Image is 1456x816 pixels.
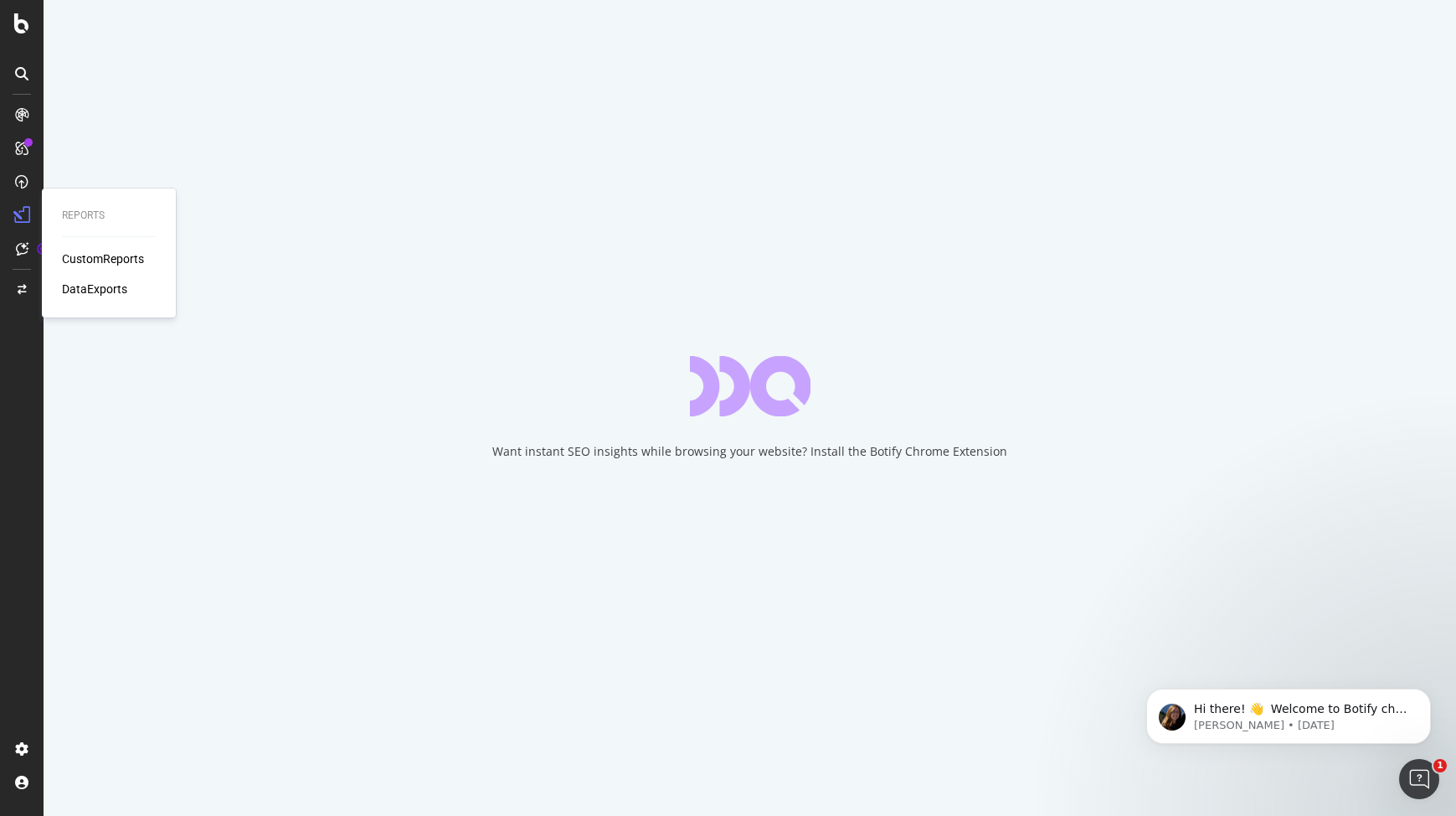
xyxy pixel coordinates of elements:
a: CustomReports [62,250,144,267]
div: Tooltip anchor [35,241,50,256]
span: 1 [1433,759,1447,772]
div: Want instant SEO insights while browsing your website? Install the Botify Chrome Extension [492,443,1007,460]
a: DataExports [62,281,127,297]
div: animation [690,356,810,416]
iframe: Intercom live chat [1399,759,1439,799]
iframe: Intercom notifications message [1121,653,1456,771]
div: Reports [62,209,156,223]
